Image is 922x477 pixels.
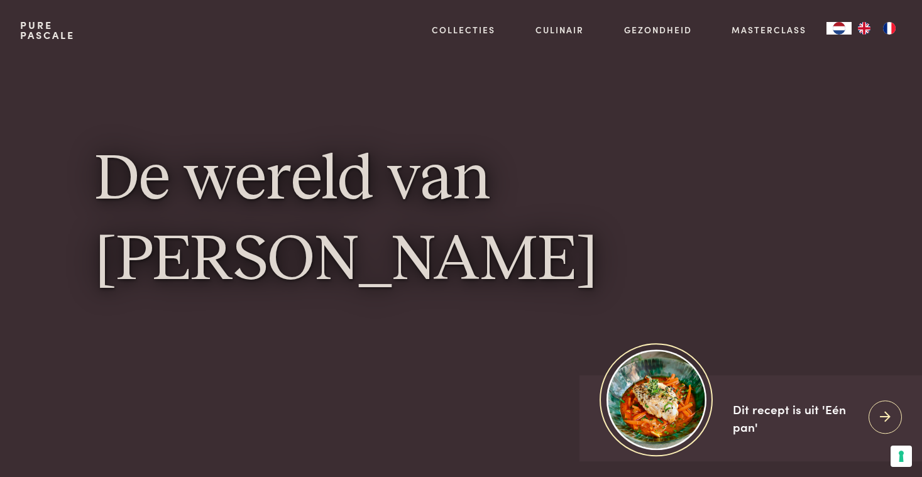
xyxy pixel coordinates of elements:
[852,22,902,35] ul: Language list
[579,375,922,461] a: https://admin.purepascale.com/wp-content/uploads/2025/08/home_recept_link.jpg Dit recept is uit '...
[852,22,877,35] a: EN
[891,446,912,467] button: Uw voorkeuren voor toestemming voor trackingtechnologieën
[826,22,902,35] aside: Language selected: Nederlands
[624,23,692,36] a: Gezondheid
[535,23,584,36] a: Culinair
[95,141,826,301] h1: De wereld van [PERSON_NAME]
[733,400,859,436] div: Dit recept is uit 'Eén pan'
[826,22,852,35] div: Language
[732,23,806,36] a: Masterclass
[877,22,902,35] a: FR
[606,350,706,450] img: https://admin.purepascale.com/wp-content/uploads/2025/08/home_recept_link.jpg
[20,20,75,40] a: PurePascale
[826,22,852,35] a: NL
[432,23,495,36] a: Collecties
